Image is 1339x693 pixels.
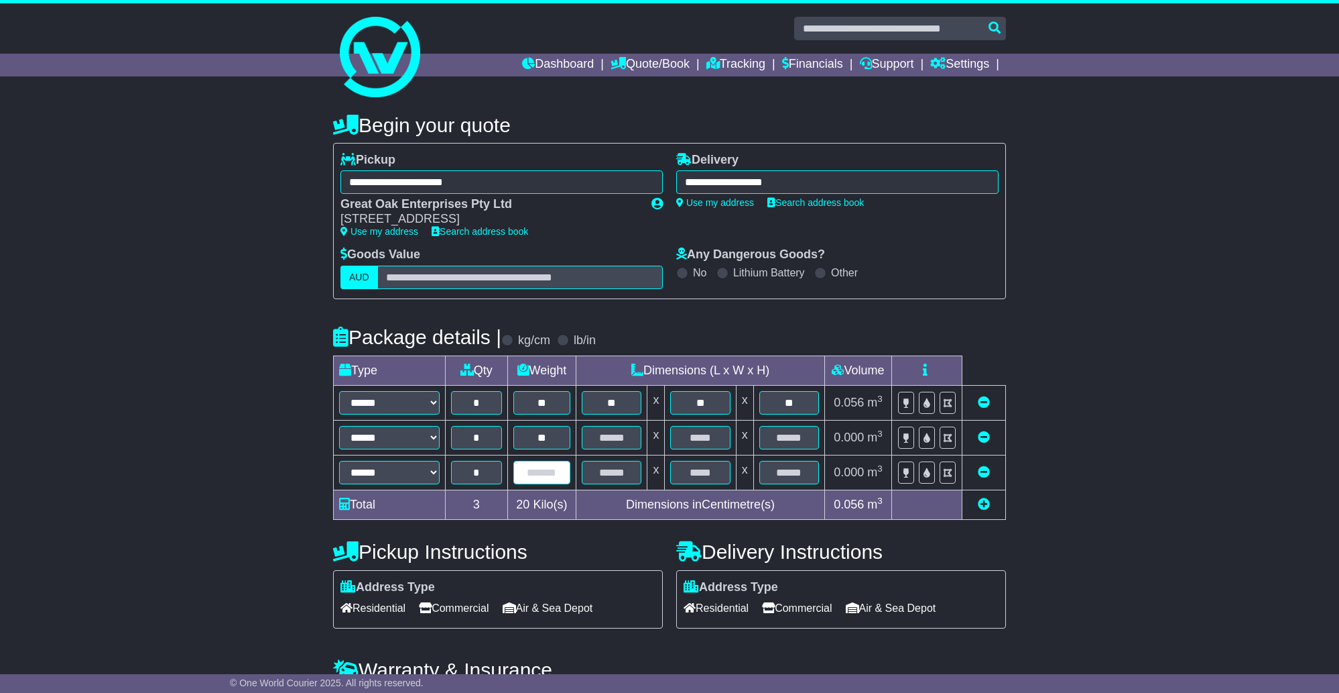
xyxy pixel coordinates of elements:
[877,429,883,439] sup: 3
[333,114,1006,136] h4: Begin your quote
[736,385,753,420] td: x
[733,266,805,279] label: Lithium Battery
[340,212,638,227] div: [STREET_ADDRESS]
[762,598,832,619] span: Commercial
[334,356,446,385] td: Type
[507,490,576,519] td: Kilo(s)
[834,396,864,409] span: 0.056
[647,455,665,490] td: x
[767,197,864,208] a: Search address book
[867,466,883,479] span: m
[507,356,576,385] td: Weight
[736,455,753,490] td: x
[340,580,435,595] label: Address Type
[446,356,508,385] td: Qty
[684,580,778,595] label: Address Type
[834,466,864,479] span: 0.000
[693,266,706,279] label: No
[824,356,891,385] td: Volume
[782,54,843,76] a: Financials
[676,541,1006,563] h4: Delivery Instructions
[877,496,883,506] sup: 3
[576,490,825,519] td: Dimensions in Centimetre(s)
[736,420,753,455] td: x
[516,498,529,511] span: 20
[333,659,1006,681] h4: Warranty & Insurance
[576,356,825,385] td: Dimensions (L x W x H)
[867,431,883,444] span: m
[340,153,395,168] label: Pickup
[676,153,739,168] label: Delivery
[432,226,528,237] a: Search address book
[340,226,418,237] a: Use my address
[706,54,765,76] a: Tracking
[647,420,665,455] td: x
[676,197,754,208] a: Use my address
[611,54,690,76] a: Quote/Book
[860,54,914,76] a: Support
[333,326,501,348] h4: Package details |
[978,396,990,409] a: Remove this item
[684,598,749,619] span: Residential
[574,333,596,348] label: lb/in
[831,266,858,279] label: Other
[846,598,936,619] span: Air & Sea Depot
[867,396,883,409] span: m
[522,54,594,76] a: Dashboard
[340,197,638,212] div: Great Oak Enterprises Pty Ltd
[419,598,489,619] span: Commercial
[340,248,420,262] label: Goods Value
[877,394,883,404] sup: 3
[877,464,883,474] sup: 3
[676,248,825,262] label: Any Dangerous Goods?
[978,498,990,511] a: Add new item
[518,333,550,348] label: kg/cm
[930,54,989,76] a: Settings
[333,541,663,563] h4: Pickup Instructions
[978,431,990,444] a: Remove this item
[503,598,593,619] span: Air & Sea Depot
[867,498,883,511] span: m
[647,385,665,420] td: x
[834,498,864,511] span: 0.056
[340,266,378,289] label: AUD
[446,490,508,519] td: 3
[334,490,446,519] td: Total
[834,431,864,444] span: 0.000
[230,678,424,688] span: © One World Courier 2025. All rights reserved.
[340,598,405,619] span: Residential
[978,466,990,479] a: Remove this item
